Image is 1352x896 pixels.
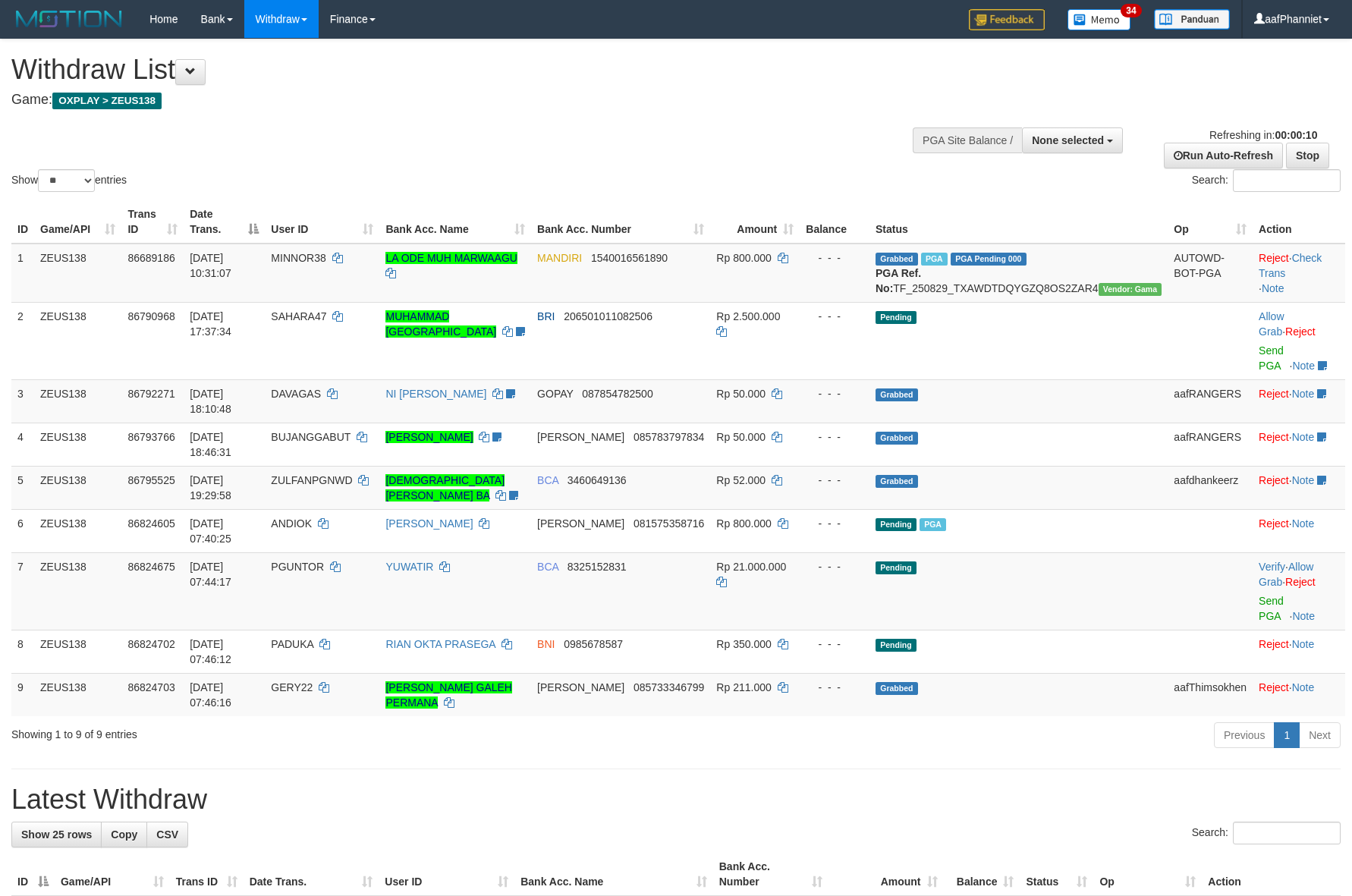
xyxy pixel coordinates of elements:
td: ZEUS138 [34,673,121,716]
div: - - - [806,250,863,266]
th: Bank Acc. Number: activate to sort column ascending [531,200,710,244]
span: ANDIOK [271,517,312,530]
th: Action [1202,853,1341,896]
td: aafThimsokhen [1168,673,1253,716]
img: panduan.png [1154,9,1230,30]
span: GOPAY [537,388,573,400]
span: [DATE] 07:44:17 [190,561,231,588]
td: ZEUS138 [34,466,121,509]
td: 7 [11,552,34,630]
td: · · [1253,552,1345,630]
span: Copy 081575358716 to clipboard [634,517,704,530]
div: - - - [806,516,863,531]
span: DAVAGAS [271,388,321,400]
span: 86689186 [127,252,175,264]
label: Search: [1192,169,1341,192]
th: Balance [800,200,869,244]
span: 86793766 [127,431,175,443]
span: [DATE] 07:40:25 [190,517,231,545]
td: 1 [11,244,34,303]
span: · [1259,561,1313,588]
th: Game/API: activate to sort column ascending [55,853,170,896]
span: 86795525 [127,474,175,486]
td: ZEUS138 [34,552,121,630]
a: RIAN OKTA PRASEGA [385,638,495,650]
span: [DATE] 18:46:31 [190,431,231,458]
input: Search: [1233,822,1341,844]
td: 9 [11,673,34,716]
th: Date Trans.: activate to sort column ascending [244,853,379,896]
a: [DEMOGRAPHIC_DATA][PERSON_NAME] BA [385,474,505,501]
div: - - - [806,559,863,574]
span: 34 [1121,4,1141,17]
h1: Latest Withdraw [11,784,1341,815]
select: Showentries [38,169,95,192]
span: Rp 800.000 [716,517,771,530]
span: Copy [111,828,137,841]
span: Pending [876,311,917,324]
span: Rp 2.500.000 [716,310,780,322]
a: Reject [1285,576,1316,588]
span: OXPLAY > ZEUS138 [52,93,162,109]
span: Rp 50.000 [716,388,766,400]
input: Search: [1233,169,1341,192]
span: 86790968 [127,310,175,322]
span: [DATE] 07:46:16 [190,681,231,709]
span: [PERSON_NAME] [537,431,624,443]
td: aafRANGERS [1168,423,1253,466]
span: None selected [1032,134,1104,146]
a: Note [1292,681,1315,693]
span: MANDIRI [537,252,582,264]
div: - - - [806,386,863,401]
span: Grabbed [876,475,918,488]
td: 2 [11,302,34,379]
span: Rp 211.000 [716,681,771,693]
a: Send PGA [1259,595,1284,622]
span: [DATE] 18:10:48 [190,388,231,415]
span: Refreshing in: [1209,129,1317,141]
span: BRI [537,310,555,322]
span: [PERSON_NAME] [537,681,624,693]
a: Note [1292,517,1315,530]
span: 86792271 [127,388,175,400]
td: 3 [11,379,34,423]
span: Rp 350.000 [716,638,771,650]
a: Next [1299,722,1341,748]
span: Rp 52.000 [716,474,766,486]
span: SAHARA47 [271,310,326,322]
td: AUTOWD-BOT-PGA [1168,244,1253,303]
td: aafRANGERS [1168,379,1253,423]
button: None selected [1022,127,1123,153]
td: 8 [11,630,34,673]
th: Bank Acc. Name: activate to sort column ascending [379,200,531,244]
span: Marked by aafchomsokheang [920,518,946,531]
span: Pending [876,639,917,652]
span: 86824675 [127,561,175,573]
td: · [1253,509,1345,552]
th: Trans ID: activate to sort column ascending [121,200,184,244]
a: Copy [101,822,147,847]
a: Note [1292,474,1315,486]
a: Run Auto-Refresh [1164,143,1283,168]
div: - - - [806,637,863,652]
a: Reject [1259,681,1289,693]
a: Reject [1259,252,1289,264]
td: · [1253,466,1345,509]
a: Allow Grab [1259,561,1313,588]
span: CSV [156,828,178,841]
a: Previous [1214,722,1275,748]
a: MUHAMMAD [GEOGRAPHIC_DATA] [385,310,496,338]
td: ZEUS138 [34,379,121,423]
a: LA ODE MUH MARWAAGU [385,252,517,264]
span: GERY22 [271,681,313,693]
span: [DATE] 07:46:12 [190,638,231,665]
strong: 00:00:10 [1275,129,1317,141]
span: 86824703 [127,681,175,693]
span: ZULFANPGNWD [271,474,352,486]
a: Note [1292,638,1315,650]
span: Grabbed [876,253,918,266]
span: Copy 087854782500 to clipboard [582,388,652,400]
td: · [1253,302,1345,379]
span: Grabbed [876,388,918,401]
th: Balance: activate to sort column ascending [944,853,1020,896]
